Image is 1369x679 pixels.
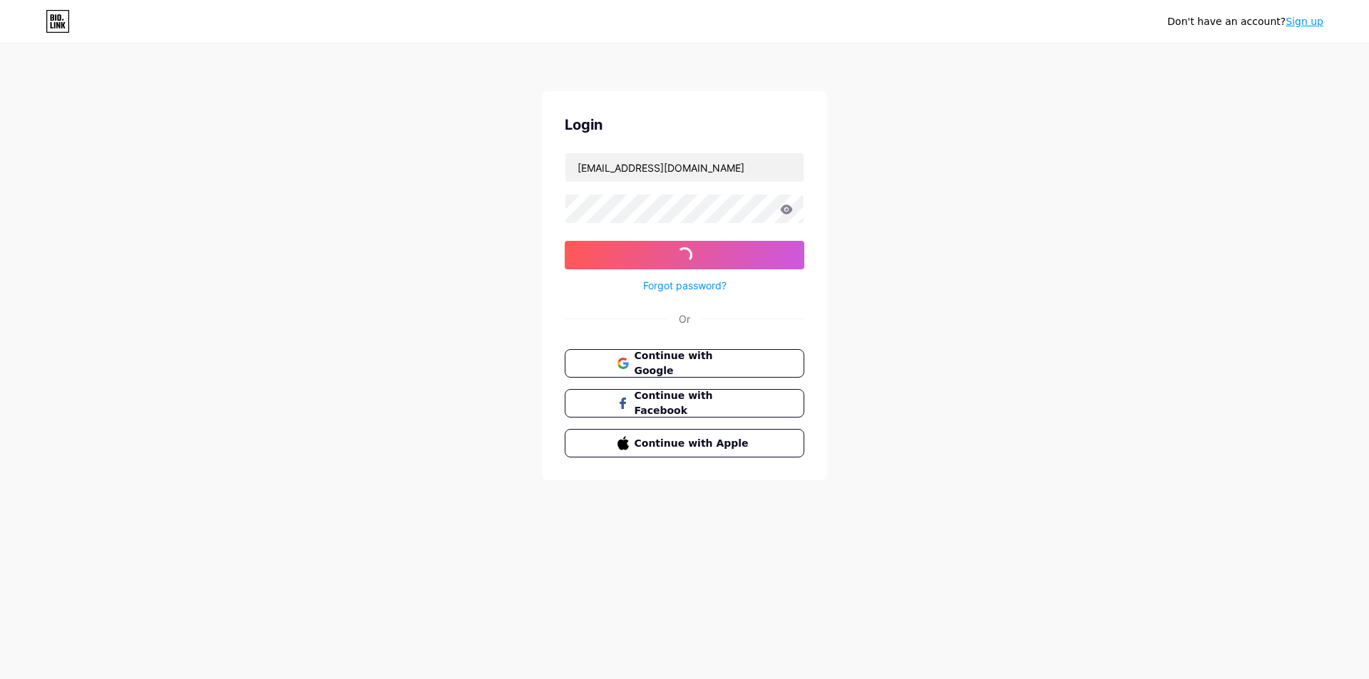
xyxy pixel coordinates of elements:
[679,311,690,326] div: Or
[1167,14,1323,29] div: Don't have an account?
[565,114,804,135] div: Login
[635,348,752,378] span: Continue with Google
[565,349,804,378] button: Continue with Google
[1286,16,1323,27] a: Sign up
[643,278,727,293] a: Forgot password?
[635,436,752,451] span: Continue with Apple
[565,389,804,418] button: Continue with Facebook
[635,388,752,418] span: Continue with Facebook
[565,429,804,457] button: Continue with Apple
[565,153,804,182] input: Username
